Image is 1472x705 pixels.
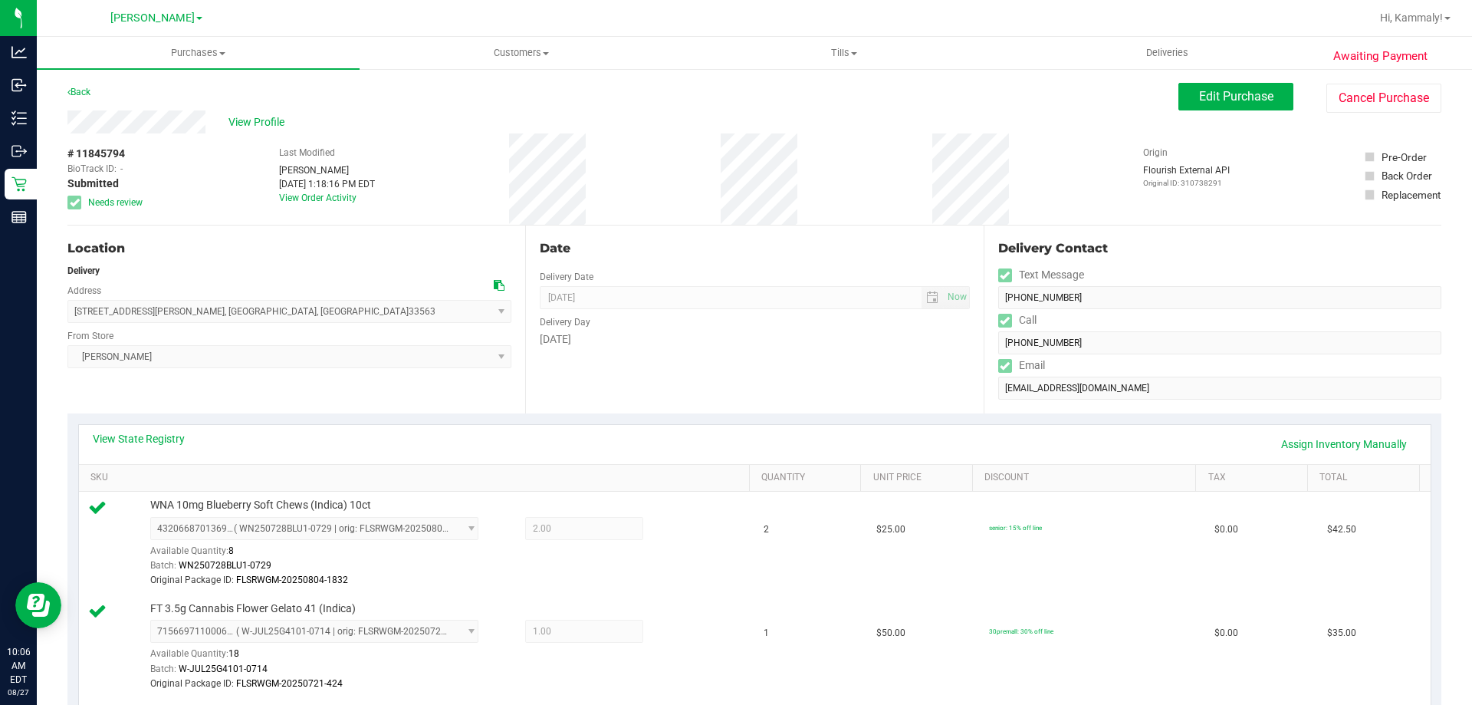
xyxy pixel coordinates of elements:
span: FLSRWGM-20250721-424 [236,678,343,689]
label: Address [67,284,101,298]
button: Edit Purchase [1178,83,1293,110]
button: Cancel Purchase [1326,84,1441,113]
div: [DATE] 1:18:16 PM EDT [279,177,375,191]
label: From Store [67,329,113,343]
a: Tills [682,37,1005,69]
span: $35.00 [1327,626,1356,641]
div: Location [67,239,511,258]
span: 30premall: 30% off line [989,628,1053,635]
span: Edit Purchase [1199,89,1273,104]
label: Delivery Date [540,270,593,284]
div: Delivery Contact [998,239,1441,258]
div: [PERSON_NAME] [279,163,375,177]
span: [PERSON_NAME] [110,12,195,25]
div: Back Order [1382,168,1432,183]
label: Call [998,309,1037,331]
a: Purchases [37,37,360,69]
label: Text Message [998,264,1084,286]
span: $0.00 [1214,626,1238,641]
span: Batch: [150,560,176,571]
a: Tax [1208,472,1302,484]
p: Original ID: 310738291 [1143,177,1230,189]
span: Hi, Kammaly! [1380,12,1443,24]
span: 1 [764,626,769,641]
span: Batch: [150,664,176,674]
span: # 11845794 [67,146,125,162]
div: Available Quantity: [150,643,495,673]
a: Assign Inventory Manually [1271,431,1417,457]
div: Pre-Order [1382,150,1427,165]
p: 08/27 [7,687,30,698]
a: Quantity [761,472,855,484]
a: Customers [360,37,682,69]
span: - [120,162,123,176]
input: Format: (999) 999-9999 [998,286,1441,309]
span: Awaiting Payment [1333,48,1428,65]
span: $0.00 [1214,522,1238,537]
div: Replacement [1382,187,1441,203]
div: Copy address to clipboard [494,278,504,294]
div: [DATE] [540,331,969,348]
label: Origin [1143,146,1168,160]
inline-svg: Retail [11,176,27,192]
span: FLSRWGM-20250804-1832 [236,575,348,585]
span: Original Package ID: [150,678,234,689]
inline-svg: Analytics [11,44,27,60]
inline-svg: Reports [11,209,27,225]
span: senior: 15% off line [989,524,1042,532]
span: Needs review [88,196,143,209]
a: View State Registry [93,431,185,446]
div: Flourish External API [1143,163,1230,189]
p: 10:06 AM EDT [7,645,30,687]
label: Delivery Day [540,315,590,329]
span: FT 3.5g Cannabis Flower Gelato 41 (Indica) [150,601,356,616]
span: WNA 10mg Blueberry Soft Chews (Indica) 10ct [150,498,371,512]
div: Available Quantity: [150,540,495,570]
div: Date [540,239,969,258]
inline-svg: Inbound [11,77,27,93]
span: Deliveries [1125,46,1209,60]
label: Last Modified [279,146,335,160]
span: Submitted [67,176,119,192]
span: $25.00 [876,522,905,537]
span: W-JUL25G4101-0714 [179,664,268,674]
label: Email [998,354,1045,377]
a: Total [1319,472,1413,484]
span: $42.50 [1327,522,1356,537]
span: Purchases [37,46,360,60]
span: 8 [228,545,234,556]
span: $50.00 [876,626,905,641]
input: Format: (999) 999-9999 [998,331,1441,354]
a: SKU [90,472,743,484]
span: WN250728BLU1-0729 [179,560,271,571]
inline-svg: Inventory [11,110,27,126]
a: Deliveries [1006,37,1329,69]
span: Customers [360,46,682,60]
span: Tills [683,46,1004,60]
iframe: Resource center [15,582,61,628]
span: 18 [228,648,239,659]
span: BioTrack ID: [67,162,117,176]
span: Original Package ID: [150,575,234,585]
a: Unit Price [873,472,967,484]
inline-svg: Outbound [11,143,27,159]
strong: Delivery [67,265,100,276]
span: 2 [764,522,769,537]
a: Back [67,87,90,97]
span: View Profile [228,114,290,130]
a: Discount [984,472,1190,484]
a: View Order Activity [279,193,356,203]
